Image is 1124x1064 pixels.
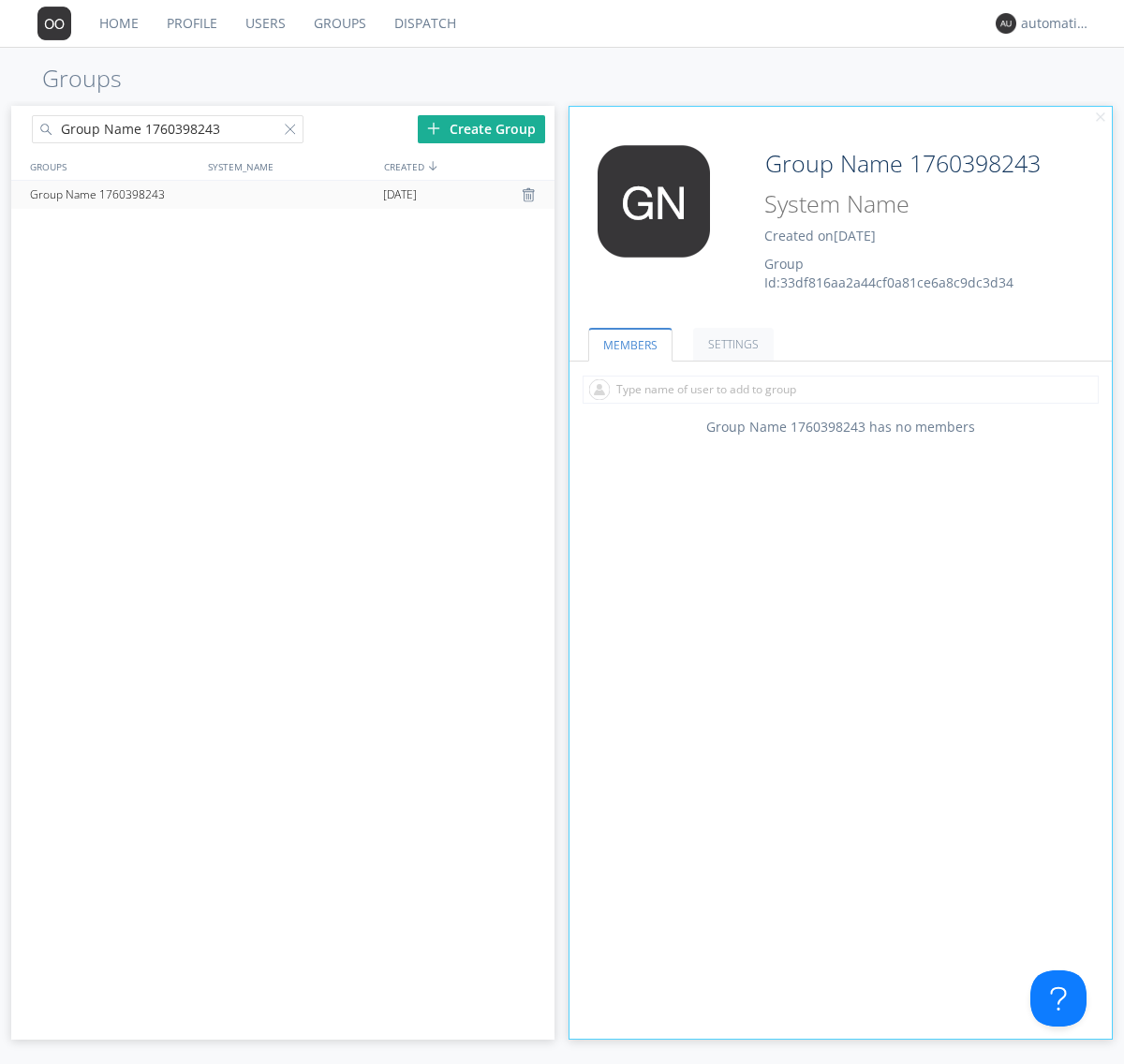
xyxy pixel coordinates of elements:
img: plus.svg [427,122,440,135]
span: [DATE] [383,181,417,209]
iframe: Toggle Customer Support [1030,970,1087,1027]
div: Group Name 1760398243 has no members [569,418,1113,436]
div: SYSTEM_NAME [203,153,379,180]
div: automation+dispatcher0014 [1021,14,1091,33]
div: GROUPS [25,153,199,180]
input: Search groups [32,115,303,143]
a: SETTINGS [693,328,774,361]
span: Group Id: 33df816aa2a44cf0a81ce6a8c9dc3d34 [764,255,1013,291]
img: 373638.png [37,7,71,40]
div: Group Name 1760398243 [25,181,200,209]
div: Create Group [418,115,545,143]
input: Type name of user to add to group [583,376,1099,404]
img: 373638.png [996,13,1016,34]
span: [DATE] [834,227,876,244]
img: cancel.svg [1094,111,1107,125]
a: MEMBERS [588,328,673,362]
div: CREATED [379,153,556,180]
input: System Name [758,186,1060,222]
span: Created on [764,227,876,244]
input: Group Name [758,145,1060,183]
a: Group Name 1760398243[DATE] [11,181,555,209]
img: 373638.png [584,145,724,258]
